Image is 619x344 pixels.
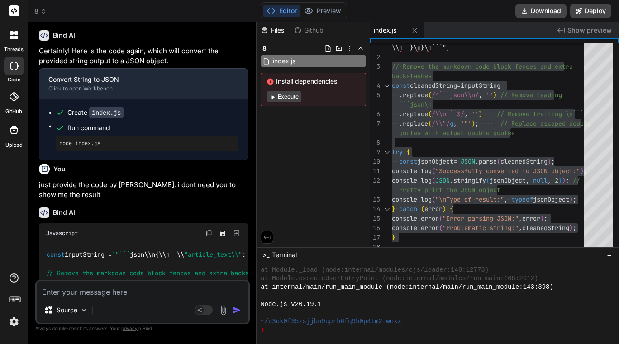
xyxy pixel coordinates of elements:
[417,157,453,165] span: jsonObject
[370,195,380,204] div: 13
[34,7,47,16] span: 8
[392,81,410,90] span: const
[461,81,500,90] span: inputString
[370,223,380,233] div: 16
[580,167,584,175] span: )
[417,167,421,175] span: .
[392,214,417,222] span: console
[424,205,443,213] span: error
[435,195,504,203] span: "\nType of result:"
[262,250,269,259] span: >_
[392,224,417,232] span: console
[421,195,432,203] span: log
[570,4,611,18] button: Deploy
[500,157,548,165] span: cleanedString
[421,176,432,184] span: log
[453,119,457,127] span: ,
[421,214,439,222] span: error
[453,157,457,165] span: =
[605,248,614,262] button: −
[53,31,75,40] h6: Bind AI
[435,176,450,184] span: JSON
[461,157,475,165] span: JSON
[432,167,435,175] span: (
[421,167,432,175] span: log
[370,90,380,100] div: 5
[370,242,380,252] div: 18
[261,283,553,292] span: at internal/main/run_main_module (node:internal/main/run_main_module:143:398)
[184,251,242,259] span: "article_text\\"
[439,224,443,232] span: (
[435,167,580,175] span: "Successfully converted to JSON object:"
[450,205,453,213] span: {
[479,157,497,165] span: parse
[374,26,396,35] span: index.js
[267,77,360,86] span: Install dependencies
[573,224,576,232] span: ;
[272,56,296,66] span: index.js
[432,195,435,203] span: (
[218,305,229,316] img: attachment
[432,110,464,118] span: /\\n```$/
[47,251,65,259] span: const
[39,69,233,99] button: Convert String to JSONClick to open Workbench
[300,5,345,17] button: Preview
[392,72,432,80] span: backslashes
[548,176,551,184] span: ,
[403,119,428,127] span: replace
[544,214,548,222] span: ;
[486,176,490,184] span: (
[417,176,421,184] span: .
[443,214,519,222] span: "Error parsing JSON:"
[261,266,489,274] span: at Module._load (node:internal/modules/cjs/loader:148:12773)
[479,91,482,99] span: ,
[399,119,403,127] span: .
[399,91,403,99] span: .
[497,157,500,165] span: (
[261,274,538,283] span: at Module.executeUserEntryPoint (node:internal/modules/run_main:168:2012)
[479,110,482,118] span: )
[399,129,515,137] span: quotes with actual double quotes
[370,81,380,90] div: 4
[59,140,235,147] pre: node index.js
[428,110,432,118] span: (
[6,314,22,330] img: settings
[515,4,567,18] button: Download
[522,214,540,222] span: error
[216,227,229,240] button: Save file
[569,195,573,203] span: )
[257,26,290,35] div: Files
[421,205,424,213] span: (
[67,123,238,132] span: Run command
[432,119,450,127] span: /\\"/
[497,110,584,118] span: // Remove trailing \n```
[53,208,75,217] h6: Bind AI
[475,119,479,127] span: ;
[392,233,395,241] span: }
[370,233,380,242] div: 17
[500,91,562,99] span: // Remove leading
[392,148,403,156] span: try
[261,326,265,335] span: ❯
[567,26,612,35] span: Show preview
[475,157,479,165] span: .
[392,62,573,71] span: // Remove the markdown code block fences and extra
[464,110,468,118] span: ,
[392,195,417,203] span: console
[439,214,443,222] span: (
[428,91,432,99] span: (
[417,214,421,222] span: .
[4,46,24,53] label: threads
[540,214,544,222] span: )
[89,107,124,118] code: index.js
[399,205,417,213] span: catch
[261,317,401,326] span: ~/u3uk0f35zsjjbn9cprh6fq9h0p4tm2-wnxx
[410,81,457,90] span: cleanedString
[370,204,380,214] div: 14
[558,176,562,184] span: )
[566,176,569,184] span: ;
[399,186,500,194] span: Pretty print the JSON object
[548,157,551,165] span: )
[392,176,417,184] span: console
[500,119,591,127] span: // Replace escaped double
